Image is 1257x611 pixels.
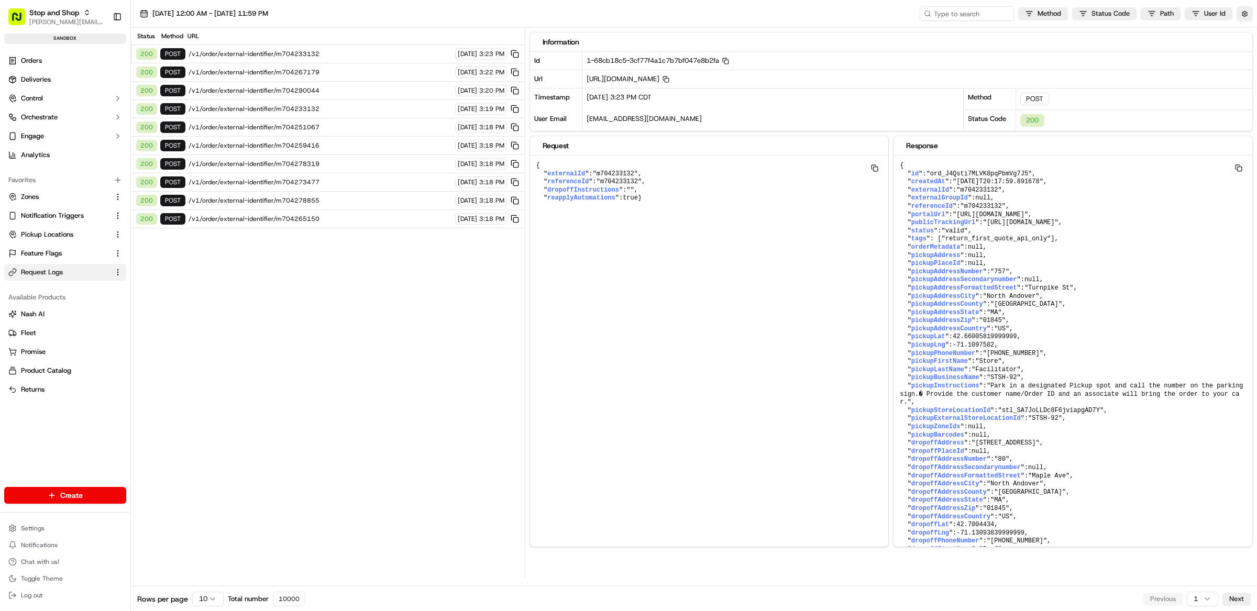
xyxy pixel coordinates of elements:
button: Method [1018,7,1068,20]
span: "STSH-92" [1028,415,1062,422]
div: POST [160,121,185,133]
pre: { " ": , " ": , " ": , " ": } [530,155,889,209]
button: Settings [4,521,126,536]
button: Create [4,487,126,504]
span: "North Andover" [987,480,1043,487]
span: "[GEOGRAPHIC_DATA]" [994,488,1066,496]
button: Notification Triggers [4,207,126,224]
span: dropoffAddressSecondarynumber [911,464,1021,471]
span: dropoffAddressZip [911,505,975,512]
button: Feature Flags [4,245,126,262]
span: dropoffAddressNumber [911,456,987,463]
a: Analytics [4,147,126,163]
button: Path [1141,7,1181,20]
a: Fleet [8,328,122,338]
span: dropoffAddressCity [911,480,979,487]
div: 200 [136,195,157,206]
div: Status Code [964,109,1016,131]
button: [PERSON_NAME][EMAIL_ADDRESS][DOMAIN_NAME] [29,18,104,26]
input: Type to search [920,6,1014,21]
span: "MA" [990,496,1006,504]
span: orderMetadata [911,243,961,251]
span: 3:18 PM [479,215,504,223]
button: Zones [4,188,126,205]
button: Toggle Theme [4,571,126,586]
span: "MA" [987,309,1002,316]
span: "US" [998,513,1013,520]
span: pickupPhoneNumber [911,350,975,357]
div: POST [160,195,185,206]
span: null [968,260,983,267]
span: Notification Triggers [21,211,84,220]
span: /v1/order/external-identifier/m704273477 [189,178,452,186]
button: Nash AI [4,306,126,323]
span: "[DATE]T20:17:59.891678" [953,178,1043,185]
button: Chat with us! [4,554,126,569]
div: 200 [136,103,157,115]
span: "North Andover" [983,293,1040,300]
div: 200 [136,66,157,78]
button: Notifications [4,538,126,552]
span: pickupAddressState [911,309,979,316]
span: dropoffAddressCountry [911,513,990,520]
a: Zones [8,192,109,202]
div: POST [160,66,185,78]
span: dropoffLng [911,529,949,537]
button: Stop and Shop[PERSON_NAME][EMAIL_ADDRESS][DOMAIN_NAME] [4,4,108,29]
div: POST [160,213,185,225]
span: status [911,227,934,235]
span: "US" [994,325,1009,332]
span: pickupBusinessName [911,374,979,381]
span: Promise [21,347,46,357]
div: POST [160,85,185,96]
span: "[STREET_ADDRESS]" [972,439,1040,447]
span: 42.66005819999999 [953,333,1017,340]
span: pickupAddressCountry [911,325,987,332]
span: pickupExternalStoreLocationId [911,415,1021,422]
span: null [968,243,983,251]
span: Feature Flags [21,249,62,258]
button: Product Catalog [4,362,126,379]
span: /v1/order/external-identifier/m704290044 [189,86,452,95]
span: externalId [547,170,585,177]
span: 3:19 PM [479,105,504,113]
div: User Email [530,110,582,131]
button: Fleet [4,325,126,341]
span: pickupLastName [911,366,964,373]
span: Analytics [21,150,50,160]
span: "Perf" [979,546,1001,553]
span: pickupStoreLocationId [911,407,990,414]
span: /v1/order/external-identifier/m704265150 [189,215,452,223]
span: [URL][DOMAIN_NAME] [587,74,669,83]
a: Product Catalog [8,366,122,375]
span: Status Code [1091,9,1130,18]
span: 3:18 PM [479,123,504,131]
span: pickupFirstName [911,358,968,365]
div: 200 [136,121,157,133]
div: Request [543,140,876,151]
span: 1-68cb18c5-3cf77f4a1c7b7bf047e8b2fa [587,56,729,65]
span: dropoffPhoneNumber [911,537,979,545]
button: Stop and Shop [29,7,79,18]
span: Zones [21,192,39,202]
span: -71.13093839999999 [956,529,1024,537]
span: pickupPlaceId [911,260,961,267]
button: Engage [4,128,126,145]
div: 10000 [273,592,305,606]
span: tags [911,235,927,242]
span: 3:18 PM [479,160,504,168]
div: Url [530,70,582,88]
span: Path [1160,9,1174,18]
span: dropoffAddressState [911,496,983,504]
div: 200 [136,140,157,151]
span: null [972,431,987,439]
span: externalGroupId [911,194,968,202]
span: [DATE] [458,50,477,58]
span: "valid" [941,227,967,235]
span: /v1/order/external-identifier/m704251067 [189,123,452,131]
a: Promise [8,347,122,357]
span: Deliveries [21,75,51,84]
span: "[PHONE_NUMBER]" [983,350,1043,357]
span: dropoffAddress [911,439,964,447]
